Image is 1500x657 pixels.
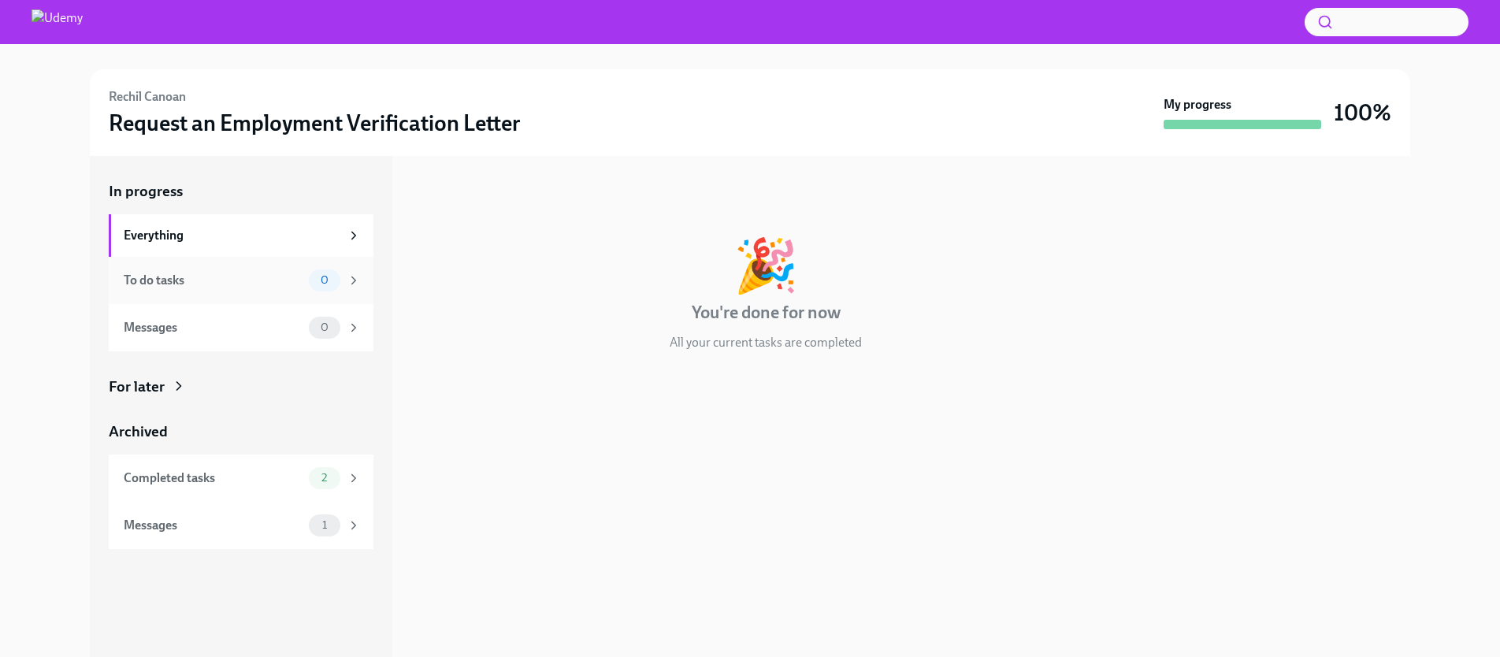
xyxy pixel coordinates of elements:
[109,214,373,257] a: Everything
[1334,98,1391,127] h3: 100%
[109,181,373,202] a: In progress
[109,377,165,397] div: For later
[109,257,373,304] a: To do tasks0
[32,9,83,35] img: Udemy
[312,472,336,484] span: 2
[1164,96,1231,113] strong: My progress
[733,239,798,291] div: 🎉
[670,334,862,351] p: All your current tasks are completed
[109,304,373,351] a: Messages0
[124,517,303,534] div: Messages
[109,88,186,106] h6: Rechil Canoan
[311,274,338,286] span: 0
[109,109,521,137] h3: Request an Employment Verification Letter
[109,502,373,549] a: Messages1
[411,181,485,202] div: In progress
[124,272,303,289] div: To do tasks
[109,377,373,397] a: For later
[313,519,336,531] span: 1
[109,455,373,502] a: Completed tasks2
[124,227,340,244] div: Everything
[124,470,303,487] div: Completed tasks
[109,421,373,442] a: Archived
[124,319,303,336] div: Messages
[692,301,841,325] h4: You're done for now
[311,321,338,333] span: 0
